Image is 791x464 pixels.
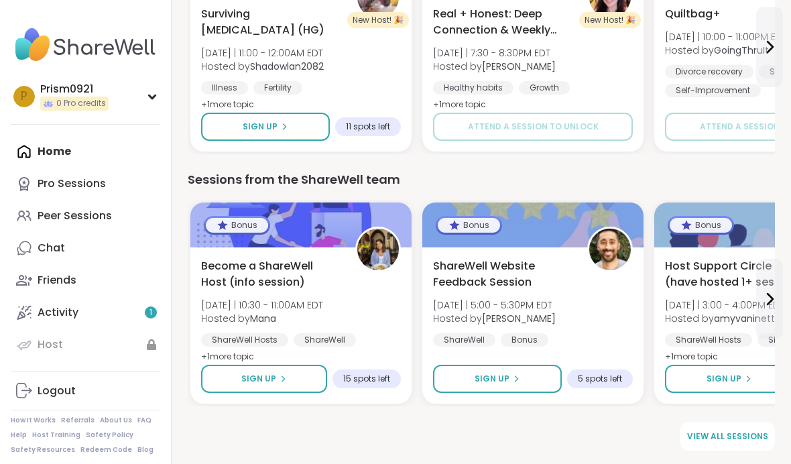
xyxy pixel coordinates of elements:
[201,333,288,347] div: ShareWell Hosts
[680,422,775,451] a: View all sessions
[433,298,556,312] span: [DATE] | 5:00 - 5:30PM EDT
[201,113,330,141] button: Sign Up
[665,84,761,97] div: Self-Improvement
[468,121,599,133] span: Attend a session to unlock
[714,44,769,57] b: GoingThruIt
[32,430,80,440] a: Host Training
[86,430,133,440] a: Safety Policy
[201,60,324,73] span: Hosted by
[433,312,556,325] span: Hosted by
[433,81,513,95] div: Healthy habits
[347,12,409,28] div: New Host! 🎉
[188,170,775,189] div: Sessions from the ShareWell team
[433,333,495,347] div: ShareWell
[61,416,95,425] a: Referrals
[38,305,78,320] div: Activity
[38,209,112,223] div: Peer Sessions
[137,416,151,425] a: FAQ
[11,445,75,455] a: Safety Resources
[201,258,341,290] span: Become a ShareWell Host (info session)
[21,88,27,105] span: P
[149,307,152,318] span: 1
[253,81,302,95] div: Fertility
[201,46,324,60] span: [DATE] | 11:00 - 12:00AM EDT
[578,373,622,384] span: 5 spots left
[206,218,268,233] div: Bonus
[201,312,323,325] span: Hosted by
[433,46,556,60] span: [DATE] | 7:30 - 8:30PM EDT
[294,333,356,347] div: ShareWell
[346,121,390,132] span: 11 spots left
[665,44,787,57] span: Hosted by
[665,333,752,347] div: ShareWell Hosts
[38,176,106,191] div: Pro Sessions
[714,312,777,325] b: amyvaninetti
[501,333,548,347] div: Bonus
[707,373,741,385] span: Sign Up
[433,365,562,393] button: Sign Up
[201,298,323,312] span: [DATE] | 10:30 - 11:00AM EDT
[201,81,248,95] div: Illness
[11,264,160,296] a: Friends
[670,218,732,233] div: Bonus
[519,81,570,95] div: Growth
[433,60,556,73] span: Hosted by
[11,375,160,407] a: Logout
[579,12,641,28] div: New Host! 🎉
[243,121,278,133] span: Sign Up
[11,232,160,264] a: Chat
[665,65,753,78] div: Divorce recovery
[11,329,160,361] a: Host
[589,229,631,270] img: brett
[475,373,509,385] span: Sign Up
[56,98,106,109] span: 0 Pro credits
[38,337,63,352] div: Host
[687,430,768,443] span: View all sessions
[100,416,132,425] a: About Us
[38,273,76,288] div: Friends
[482,60,556,73] b: [PERSON_NAME]
[40,82,109,97] div: Prism0921
[38,384,76,398] div: Logout
[80,445,132,455] a: Redeem Code
[11,416,56,425] a: How It Works
[11,430,27,440] a: Help
[241,373,276,385] span: Sign Up
[665,6,721,22] span: Quiltbag+
[433,258,572,290] span: ShareWell Website Feedback Session
[38,241,65,255] div: Chat
[665,298,784,312] span: [DATE] | 3:00 - 4:00PM EDT
[433,6,572,38] span: Real + Honest: Deep Connection & Weekly Intentions
[357,229,399,270] img: Mana
[250,60,324,73] b: Shadowlan2082
[433,113,633,141] button: Attend a session to unlock
[343,373,390,384] span: 15 spots left
[11,200,160,232] a: Peer Sessions
[665,312,784,325] span: Hosted by
[137,445,154,455] a: Blog
[11,296,160,329] a: Activity1
[250,312,276,325] b: Mana
[482,312,556,325] b: [PERSON_NAME]
[438,218,500,233] div: Bonus
[201,365,327,393] button: Sign Up
[11,168,160,200] a: Pro Sessions
[665,30,787,44] span: [DATE] | 10:00 - 11:00PM EDT
[11,21,160,68] img: ShareWell Nav Logo
[201,6,341,38] span: Surviving [MEDICAL_DATA] (HG)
